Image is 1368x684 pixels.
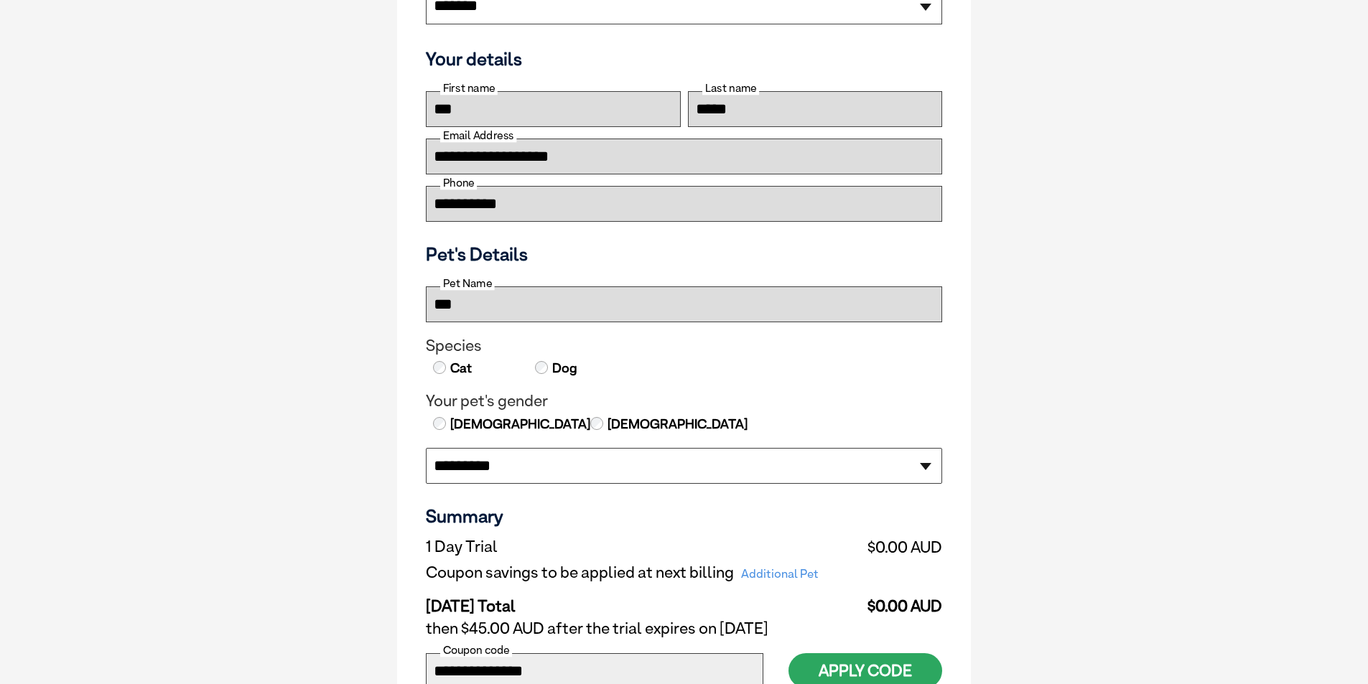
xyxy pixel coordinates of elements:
[440,177,477,189] label: Phone
[426,48,942,70] h3: Your details
[858,534,942,560] td: $0.00 AUD
[440,82,498,95] label: First name
[734,564,826,584] span: Additional Pet
[440,644,512,657] label: Coupon code
[426,560,858,586] td: Coupon savings to be applied at next billing
[426,586,858,616] td: [DATE] Total
[426,337,942,355] legend: Species
[426,534,858,560] td: 1 Day Trial
[420,243,948,265] h3: Pet's Details
[426,505,942,527] h3: Summary
[858,586,942,616] td: $0.00 AUD
[426,392,942,411] legend: Your pet's gender
[702,82,759,95] label: Last name
[426,616,942,642] td: then $45.00 AUD after the trial expires on [DATE]
[440,129,516,142] label: Email Address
